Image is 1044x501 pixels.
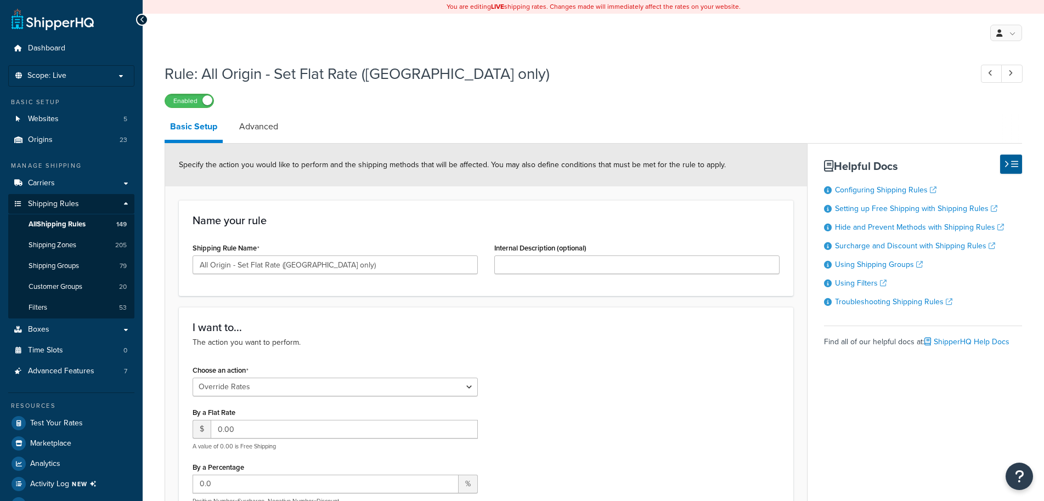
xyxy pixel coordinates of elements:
div: Resources [8,401,134,411]
button: Hide Help Docs [1000,155,1022,174]
a: Next Record [1001,65,1023,83]
a: Dashboard [8,38,134,59]
a: Using Filters [835,277,887,289]
a: Using Shipping Groups [835,259,923,270]
label: By a Percentage [193,463,244,471]
span: Shipping Rules [28,200,79,209]
h3: I want to... [193,321,780,333]
span: Scope: Live [27,71,66,81]
p: A value of 0.00 is Free Shipping [193,442,478,451]
a: Boxes [8,320,134,340]
span: Dashboard [28,44,65,53]
li: Shipping Rules [8,194,134,319]
span: Shipping Groups [29,261,79,271]
span: 23 [120,135,127,145]
span: 5 [123,115,127,124]
a: Origins23 [8,130,134,150]
span: 7 [124,367,127,376]
a: Troubleshooting Shipping Rules [835,296,952,308]
span: Advanced Features [28,367,94,376]
span: Customer Groups [29,282,82,292]
span: Time Slots [28,346,63,355]
span: Shipping Zones [29,241,76,250]
a: Analytics [8,454,134,474]
li: Shipping Zones [8,235,134,255]
a: Advanced [234,113,284,140]
a: Time Slots0 [8,340,134,361]
span: Origins [28,135,53,145]
a: ShipperHQ Help Docs [924,336,1009,348]
span: Websites [28,115,59,124]
a: Surcharge and Discount with Shipping Rules [835,240,995,252]
span: Analytics [30,459,60,469]
h3: Helpful Docs [824,160,1022,172]
h3: Name your rule [193,214,780,226]
label: Shipping Rule Name [193,244,259,253]
span: 53 [119,303,127,312]
label: By a Flat Rate [193,408,235,417]
a: Carriers [8,173,134,193]
a: Websites5 [8,109,134,129]
span: % [459,475,478,493]
span: Boxes [28,325,49,334]
a: Shipping Groups79 [8,256,134,276]
a: Activity LogNEW [8,474,134,494]
a: Marketplace [8,434,134,453]
div: Basic Setup [8,98,134,107]
span: Test Your Rates [30,419,83,428]
span: Specify the action you would like to perform and the shipping methods that will be affected. You ... [179,159,726,170]
span: 20 [119,282,127,292]
span: 0 [123,346,127,355]
a: Test Your Rates [8,413,134,433]
a: Basic Setup [165,113,223,143]
li: Customer Groups [8,277,134,297]
label: Enabled [165,94,213,107]
li: Time Slots [8,340,134,361]
span: Activity Log [30,477,101,491]
li: Shipping Groups [8,256,134,276]
span: 79 [120,261,127,271]
a: Advanced Features7 [8,361,134,382]
span: Marketplace [30,439,71,448]
a: Setting up Free Shipping with Shipping Rules [835,203,997,214]
span: Filters [29,303,47,312]
li: Filters [8,298,134,318]
a: AllShipping Rules149 [8,214,134,235]
span: Carriers [28,179,55,188]
a: Hide and Prevent Methods with Shipping Rules [835,221,1004,233]
a: Filters53 [8,298,134,318]
a: Configuring Shipping Rules [835,184,936,196]
p: The action you want to perform. [193,337,780,349]
span: NEW [72,480,101,488]
li: Advanced Features [8,361,134,382]
label: Choose an action [193,366,249,375]
b: LIVE [491,2,504,12]
li: Origins [8,130,134,150]
div: Manage Shipping [8,161,134,170]
span: 205 [115,241,127,250]
a: Shipping Zones205 [8,235,134,255]
span: All Shipping Rules [29,220,86,229]
h1: Rule: All Origin - Set Flat Rate ([GEOGRAPHIC_DATA] only) [165,63,961,84]
li: Websites [8,109,134,129]
a: Previous Record [981,65,1002,83]
button: Open Resource Center [1006,463,1033,490]
label: Internal Description (optional) [494,244,586,252]
a: Customer Groups20 [8,277,134,297]
div: Find all of our helpful docs at: [824,326,1022,350]
a: Shipping Rules [8,194,134,214]
span: 149 [116,220,127,229]
li: [object Object] [8,474,134,494]
span: $ [193,420,211,439]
